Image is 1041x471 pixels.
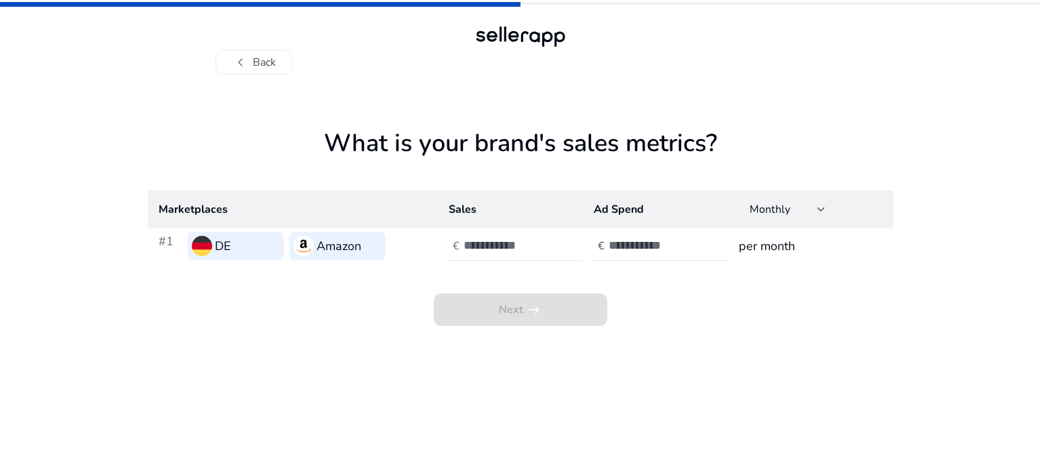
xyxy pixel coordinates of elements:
h3: DE [215,237,231,255]
img: de.svg [192,236,212,256]
h4: € [598,240,605,253]
th: Sales [438,190,583,228]
span: Monthly [750,202,790,217]
h3: #1 [159,232,182,260]
th: Marketplaces [148,190,438,228]
h1: What is your brand's sales metrics? [148,129,893,190]
h3: per month [739,237,882,255]
span: chevron_left [232,54,249,70]
h3: Amazon [317,237,361,255]
h4: € [453,240,460,253]
th: Ad Spend [583,190,728,228]
button: chevron_leftBack [216,50,293,75]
